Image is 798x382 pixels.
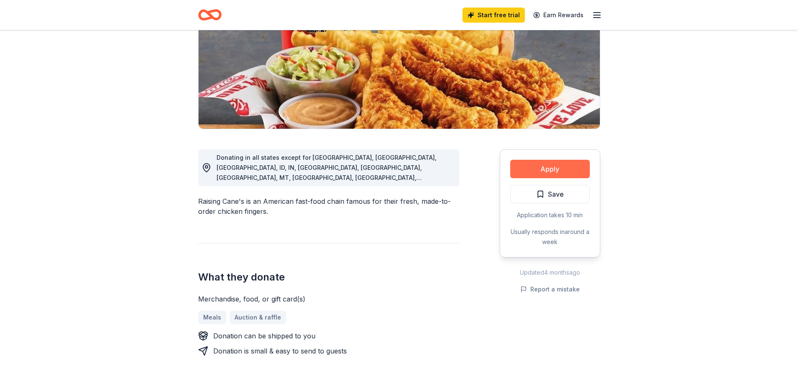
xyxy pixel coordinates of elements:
div: Updated 4 months ago [500,268,600,278]
div: Merchandise, food, or gift card(s) [198,294,460,304]
a: Start free trial [462,8,525,23]
div: Donation is small & easy to send to guests [213,346,347,356]
div: Usually responds in around a week [510,227,590,247]
button: Save [510,185,590,203]
button: Apply [510,160,590,178]
h2: What they donate [198,270,460,284]
div: Raising Cane's is an American fast-food chain famous for their fresh, made-to-order chicken fingers. [198,196,460,216]
a: Earn Rewards [528,8,589,23]
div: Application takes 10 min [510,210,590,220]
a: Home [198,5,222,25]
span: Save [548,189,564,200]
div: Donation can be shipped to you [213,331,315,341]
button: Report a mistake [520,284,580,294]
span: Donating in all states except for [GEOGRAPHIC_DATA], [GEOGRAPHIC_DATA], [GEOGRAPHIC_DATA], ID, IN... [217,154,436,221]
